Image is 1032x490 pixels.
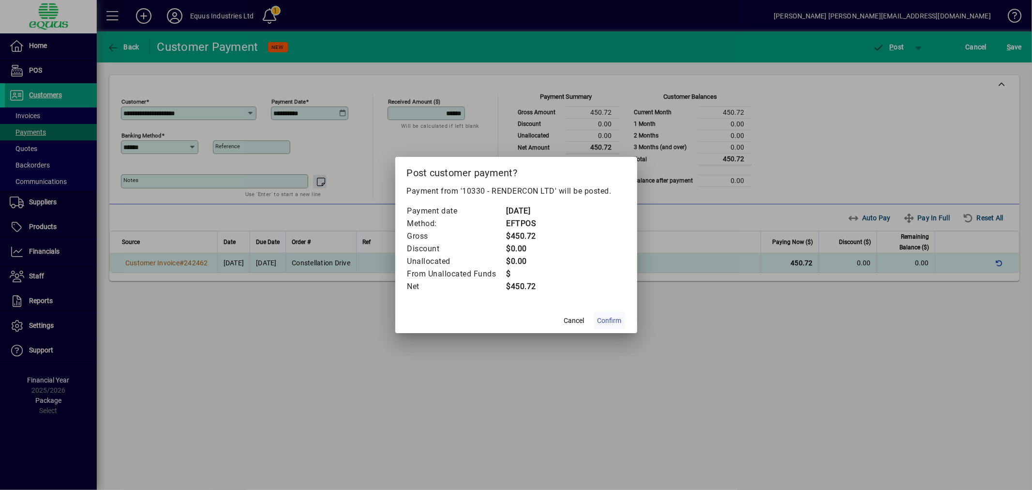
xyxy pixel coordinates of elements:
[407,280,506,293] td: Net
[407,268,506,280] td: From Unallocated Funds
[506,280,545,293] td: $450.72
[407,185,626,197] p: Payment from '10330 - RENDERCON LTD' will be posted.
[506,255,545,268] td: $0.00
[506,217,545,230] td: EFTPOS
[407,230,506,243] td: Gross
[506,268,545,280] td: $
[407,243,506,255] td: Discount
[506,205,545,217] td: [DATE]
[407,217,506,230] td: Method:
[506,243,545,255] td: $0.00
[506,230,545,243] td: $450.72
[407,205,506,217] td: Payment date
[407,255,506,268] td: Unallocated
[395,157,637,185] h2: Post customer payment?
[598,316,622,326] span: Confirm
[594,312,626,329] button: Confirm
[564,316,584,326] span: Cancel
[559,312,590,329] button: Cancel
